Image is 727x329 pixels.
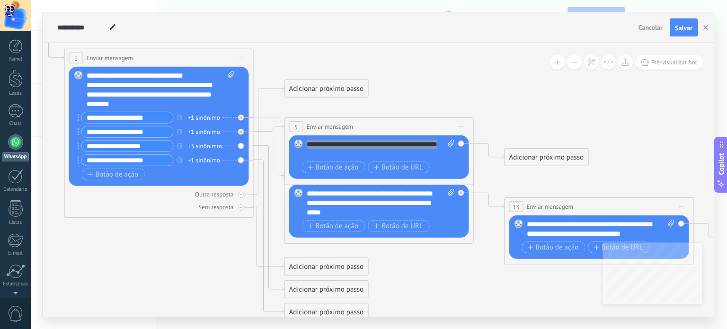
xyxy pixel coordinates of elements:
[74,54,78,62] span: 1
[87,53,133,62] span: Enviar mensagem
[2,220,29,226] div: Listas
[2,121,29,127] div: Chats
[308,164,359,171] span: Botão de ação
[88,171,139,178] span: Botão de ação
[505,150,588,165] div: Adicionar próximo passo
[670,18,698,36] button: Salvar
[302,220,365,232] button: Botão de ação
[188,142,223,151] div: +3 sinônimos
[675,25,692,31] span: Salvar
[285,282,368,297] div: Adicionar próximo passo
[2,281,29,287] div: Estatísticas
[2,152,29,161] div: WhatsApp
[717,153,726,175] span: Copilot
[2,90,29,97] div: Leads
[2,187,29,193] div: Calendário
[635,55,703,70] button: Pré-visualizar bot
[188,127,220,137] div: +1 sinônimo
[522,241,585,253] button: Botão de ação
[527,202,574,211] span: Enviar mensagem
[82,169,145,180] button: Botão de ação
[373,222,423,230] span: Botão de URL
[2,250,29,257] div: E-mail
[188,113,220,123] div: +1 sinônimo
[368,161,430,173] button: Botão de URL
[285,259,368,275] div: Adicionar próximo passo
[285,304,368,320] div: Adicionar próximo passo
[368,220,430,232] button: Botão de URL
[198,203,233,211] div: Sem resposta
[638,23,663,32] span: Cancelar
[285,81,368,97] div: Adicionar próximo passo
[188,156,220,165] div: +1 sinônimo
[594,244,643,251] span: Botão de URL
[2,56,29,62] div: Painel
[373,164,423,171] span: Botão de URL
[513,203,519,211] span: 13
[528,244,579,251] span: Botão de ação
[588,241,650,253] button: Botão de URL
[308,222,359,230] span: Botão de ação
[302,161,365,173] button: Botão de ação
[635,20,666,35] button: Cancelar
[195,190,233,198] div: Outra resposta
[294,123,298,131] span: 5
[651,58,697,66] span: Pré-visualizar bot
[307,122,354,131] span: Enviar mensagem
